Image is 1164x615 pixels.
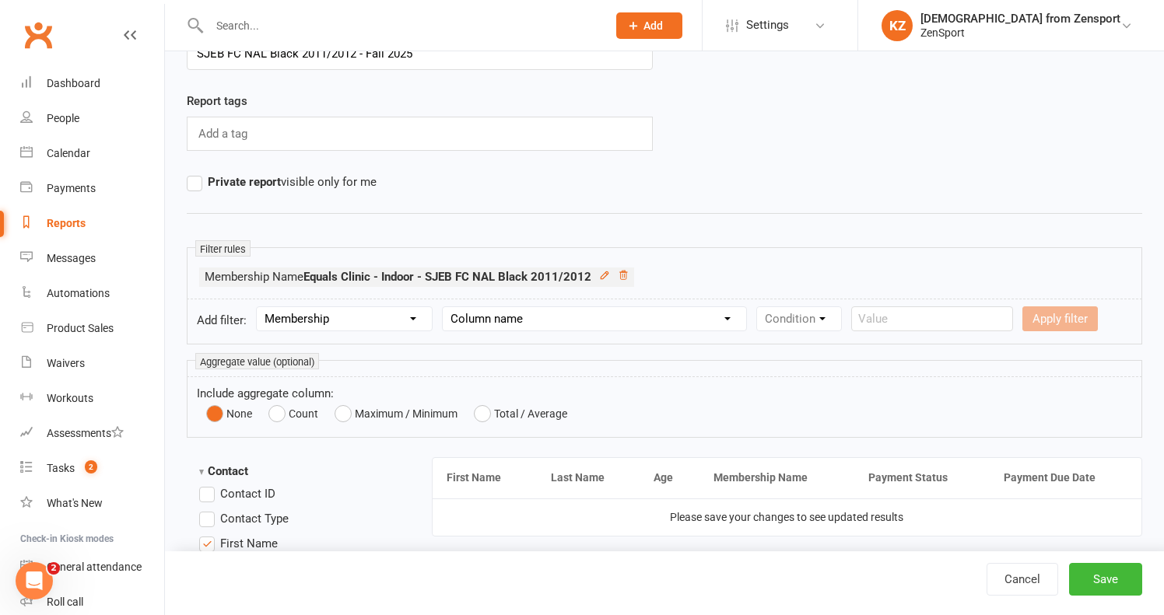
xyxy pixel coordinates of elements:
button: Save [1069,563,1142,596]
div: Messages [47,252,96,264]
div: People [47,112,79,124]
strong: Private report [208,175,281,189]
span: Contact ID [220,484,275,501]
th: First Name [433,458,537,498]
td: Please save your changes to see updated results [433,498,1142,536]
a: Calendar [20,136,164,171]
a: Clubworx [19,16,58,54]
th: Payment Status [854,458,990,498]
div: [DEMOGRAPHIC_DATA] from Zensport [920,12,1120,26]
span: Settings [746,8,789,43]
th: Last Name [537,458,640,498]
span: 2 [47,562,60,575]
button: Total / Average [474,403,567,425]
span: Membership Name [205,270,591,284]
a: Product Sales [20,311,164,346]
a: Assessments [20,416,164,451]
a: Payments [20,171,164,206]
input: Add a tag [197,124,253,144]
span: visible only for me [208,173,377,189]
strong: Contact [199,464,248,478]
label: Report tags [187,92,247,110]
th: Age [640,458,699,498]
a: What's New [20,486,164,521]
span: First Name [220,534,278,550]
button: None [206,403,252,425]
div: Workouts [47,392,93,404]
a: Waivers [20,346,164,381]
span: Contact Type [220,509,289,526]
span: 2 [85,460,97,473]
div: General attendance [47,561,142,573]
button: Maximum / Minimum [335,403,458,425]
input: Value [851,306,1013,331]
a: Cancel [987,563,1058,596]
div: Assessments [47,427,124,439]
div: Roll call [47,596,83,608]
a: Reports [20,206,164,241]
div: Dashboard [47,77,100,89]
small: Aggregate value (optional) [195,353,319,369]
div: Waivers [47,357,85,369]
div: Payments [47,182,96,194]
a: Workouts [20,381,164,416]
div: Tasks [47,462,75,474]
div: Calendar [47,147,90,159]
a: Messages [20,241,164,276]
a: Tasks 2 [20,451,164,486]
form: Include aggregate column: [187,376,1142,438]
iframe: Intercom live chat [16,562,53,599]
a: Dashboard [20,66,164,101]
a: People [20,101,164,136]
th: Payment Due Date [990,458,1141,498]
strong: Equals Clinic - Indoor - SJEB FC NAL Black 2011/2012 [303,270,591,284]
a: Automations [20,276,164,311]
button: Add [616,12,682,39]
div: Reports [47,217,86,229]
div: KZ [882,10,913,41]
div: Automations [47,287,110,299]
button: Count [268,403,318,425]
th: Membership Name [699,458,854,498]
span: Add [643,19,663,32]
input: Search... [205,15,596,37]
div: ZenSport [920,26,1120,40]
div: Product Sales [47,322,114,334]
div: What's New [47,497,103,509]
a: General attendance kiosk mode [20,550,164,585]
form: Add filter: [187,299,1142,344]
small: Filter rules [195,240,251,257]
